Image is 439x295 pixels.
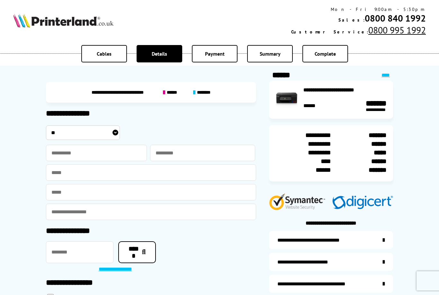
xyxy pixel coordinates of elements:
img: Printerland Logo [13,14,113,28]
a: 0800 840 1992 [365,12,426,24]
span: Summary [260,51,281,57]
span: Complete [315,51,336,57]
span: Customer Service: [291,29,368,35]
span: Details [152,51,167,57]
a: 0800 995 1992 [368,24,426,36]
span: Cables [97,51,112,57]
span: Sales: [338,17,365,23]
a: additional-cables [269,275,393,293]
span: Payment [205,51,225,57]
a: items-arrive [269,253,393,271]
a: additional-ink [269,231,393,249]
div: Mon - Fri 9:00am - 5:30pm [291,6,426,12]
